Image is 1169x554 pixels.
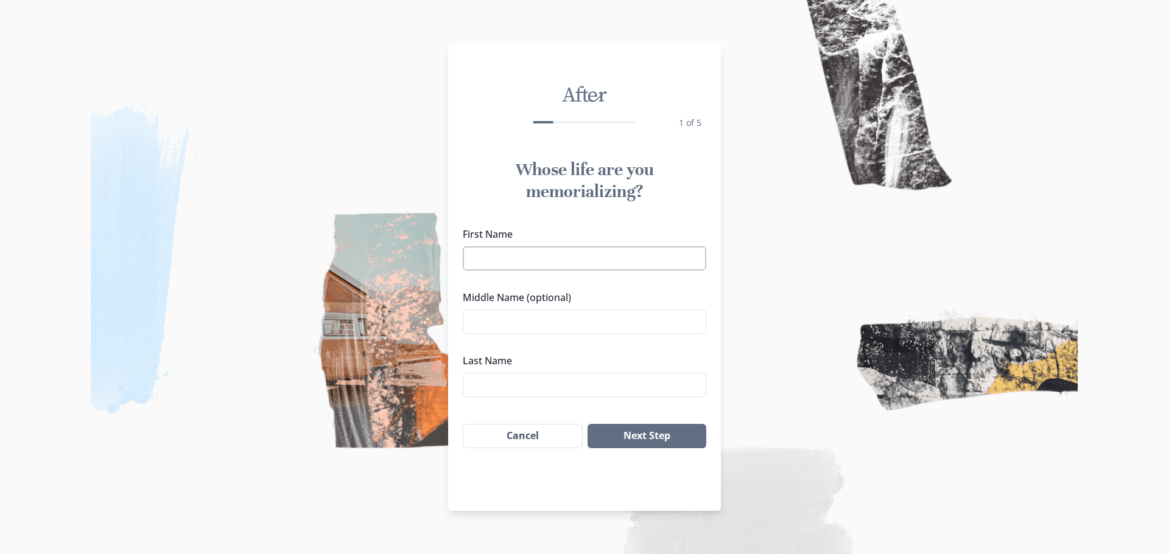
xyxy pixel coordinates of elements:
[463,227,699,241] label: First Name
[463,424,583,448] button: Cancel
[463,159,706,203] h1: Whose life are you memorializing?
[463,353,699,368] label: Last Name
[588,424,706,448] button: Next Step
[679,117,701,128] span: 1 of 5
[463,290,699,305] label: Middle Name (optional)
